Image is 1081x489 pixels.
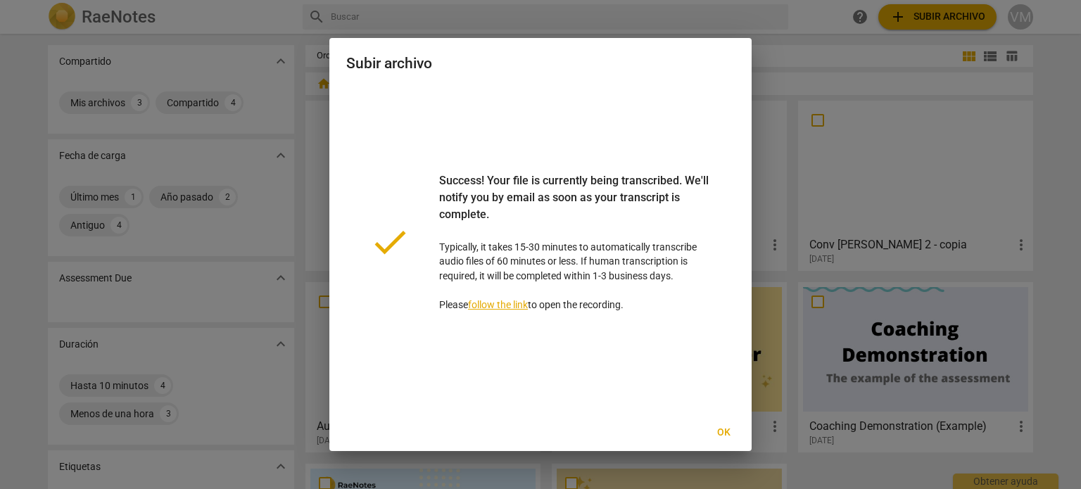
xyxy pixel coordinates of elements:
span: Ok [712,426,735,440]
div: Success! Your file is currently being transcribed. We'll notify you by email as soon as your tran... [439,172,712,240]
p: Typically, it takes 15-30 minutes to automatically transcribe audio files of 60 minutes or less. ... [439,172,712,312]
span: done [369,221,411,263]
h2: Subir archivo [346,55,735,72]
button: Ok [701,420,746,445]
a: follow the link [468,299,528,310]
